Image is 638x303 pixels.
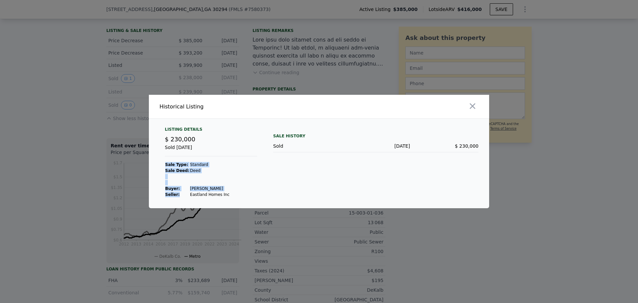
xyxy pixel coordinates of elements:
span: $ 230,000 [165,136,195,143]
div: Historical Listing [159,103,316,111]
div: [DATE] [342,143,410,149]
strong: Seller : [165,192,180,197]
div: Sold [DATE] [165,144,257,156]
td: Standard [190,162,230,168]
strong: Buyer : [165,186,180,191]
div: Listing Details [165,127,257,135]
td: Deed [190,168,230,174]
td: Eastland Homes Inc [190,192,230,198]
strong: Sale Deed: [165,168,189,173]
div: Sale History [273,132,478,140]
div: Sold [273,143,342,149]
td: [PERSON_NAME] [190,186,230,192]
strong: Sale Type: [165,162,188,167]
span: $ 230,000 [455,143,478,149]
